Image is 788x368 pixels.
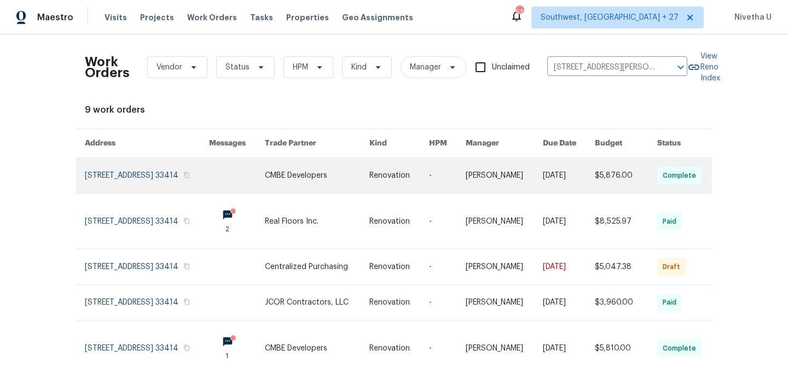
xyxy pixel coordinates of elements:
[140,12,174,23] span: Projects
[420,249,457,285] td: -
[250,14,273,21] span: Tasks
[648,129,712,158] th: Status
[361,249,420,285] td: Renovation
[85,56,130,78] h2: Work Orders
[457,249,534,285] td: [PERSON_NAME]
[492,62,530,73] span: Unclaimed
[182,343,192,353] button: Copy Address
[256,194,360,249] td: Real Floors Inc.
[515,7,523,17] div: 539
[361,129,420,158] th: Kind
[256,285,360,320] td: JCOR Contractors, LLC
[351,62,367,73] span: Kind
[361,158,420,194] td: Renovation
[286,12,329,23] span: Properties
[342,12,413,23] span: Geo Assignments
[85,104,703,115] div: 9 work orders
[457,194,534,249] td: [PERSON_NAME]
[420,285,457,320] td: -
[182,297,192,307] button: Copy Address
[361,194,420,249] td: Renovation
[256,129,360,158] th: Trade Partner
[420,158,457,194] td: -
[687,51,720,84] a: View Reno Index
[457,129,534,158] th: Manager
[420,129,457,158] th: HPM
[200,129,256,158] th: Messages
[457,158,534,194] td: [PERSON_NAME]
[361,285,420,320] td: Renovation
[293,62,308,73] span: HPM
[457,285,534,320] td: [PERSON_NAME]
[730,12,772,23] span: Nivetha U
[182,261,192,271] button: Copy Address
[586,129,648,158] th: Budget
[157,62,182,73] span: Vendor
[187,12,237,23] span: Work Orders
[541,12,679,23] span: Southwest, [GEOGRAPHIC_DATA] + 27
[534,129,587,158] th: Due Date
[673,60,688,75] button: Open
[256,249,360,285] td: Centralized Purchasing
[225,62,250,73] span: Status
[182,216,192,226] button: Copy Address
[547,59,657,76] input: Enter in an address
[105,12,127,23] span: Visits
[420,194,457,249] td: -
[256,158,360,194] td: CMBE Developers
[76,129,200,158] th: Address
[37,12,73,23] span: Maestro
[410,62,441,73] span: Manager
